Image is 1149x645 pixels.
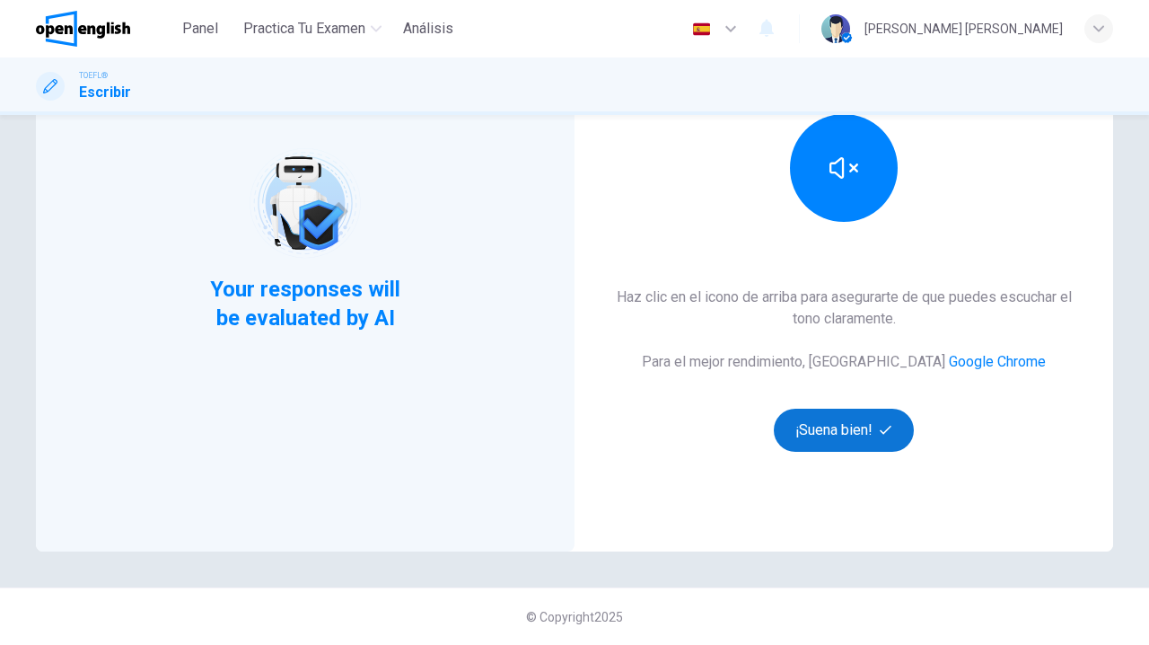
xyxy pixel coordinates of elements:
img: OpenEnglish logo [36,11,130,47]
img: es [690,22,713,36]
h1: Escribir [79,82,131,103]
span: Your responses will be evaluated by AI [197,275,415,332]
img: Profile picture [821,14,850,43]
span: TOEFL® [79,69,108,82]
span: Panel [182,18,218,40]
button: Panel [171,13,229,45]
button: ¡Suena bien! [774,409,914,452]
img: robot icon [248,146,362,261]
span: Practica tu examen [243,18,365,40]
h6: Para el mejor rendimiento, [GEOGRAPHIC_DATA] [642,351,1046,373]
button: Practica tu examen [236,13,389,45]
span: Análisis [403,18,453,40]
button: Análisis [396,13,460,45]
a: OpenEnglish logo [36,11,171,47]
span: © Copyright 2025 [526,610,623,624]
h6: Haz clic en el icono de arriba para asegurarte de que puedes escuchar el tono claramente. [603,287,1084,330]
a: Google Chrome [949,353,1046,370]
div: [PERSON_NAME] [PERSON_NAME] [864,18,1063,40]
